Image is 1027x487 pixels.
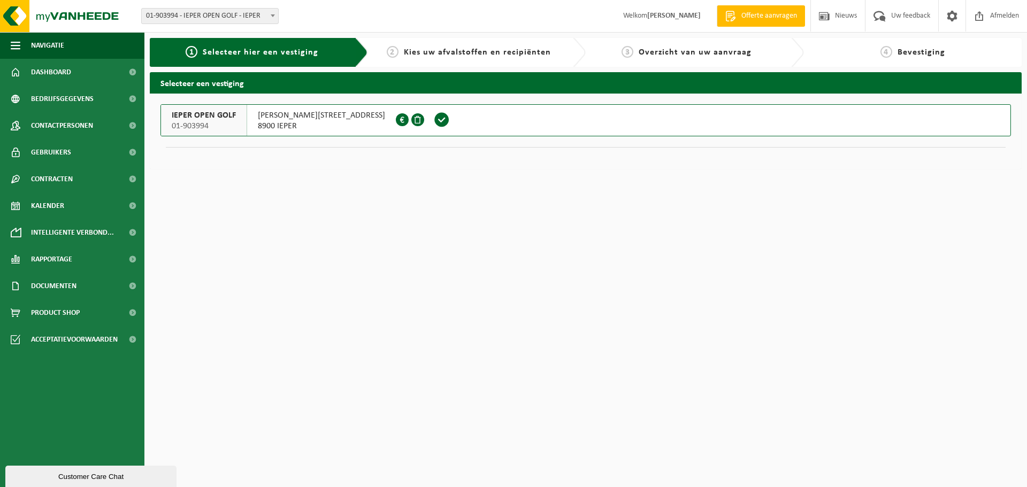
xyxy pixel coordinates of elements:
[717,5,805,27] a: Offerte aanvragen
[898,48,945,57] span: Bevestiging
[739,11,800,21] span: Offerte aanvragen
[203,48,318,57] span: Selecteer hier een vestiging
[31,273,76,299] span: Documenten
[258,121,385,132] span: 8900 IEPER
[31,112,93,139] span: Contactpersonen
[622,46,633,58] span: 3
[172,110,236,121] span: IEPER OPEN GOLF
[31,299,80,326] span: Product Shop
[31,32,64,59] span: Navigatie
[186,46,197,58] span: 1
[172,121,236,132] span: 01-903994
[31,326,118,353] span: Acceptatievoorwaarden
[639,48,752,57] span: Overzicht van uw aanvraag
[31,86,94,112] span: Bedrijfsgegevens
[880,46,892,58] span: 4
[31,166,73,192] span: Contracten
[404,48,551,57] span: Kies uw afvalstoffen en recipiënten
[31,219,114,246] span: Intelligente verbond...
[31,246,72,273] span: Rapportage
[150,72,1022,93] h2: Selecteer een vestiging
[31,192,64,219] span: Kalender
[141,8,279,24] span: 01-903994 - IEPER OPEN GOLF - IEPER
[647,12,701,20] strong: [PERSON_NAME]
[387,46,398,58] span: 2
[160,104,1011,136] button: IEPER OPEN GOLF 01-903994 [PERSON_NAME][STREET_ADDRESS]8900 IEPER
[31,139,71,166] span: Gebruikers
[142,9,278,24] span: 01-903994 - IEPER OPEN GOLF - IEPER
[5,463,179,487] iframe: chat widget
[258,110,385,121] span: [PERSON_NAME][STREET_ADDRESS]
[31,59,71,86] span: Dashboard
